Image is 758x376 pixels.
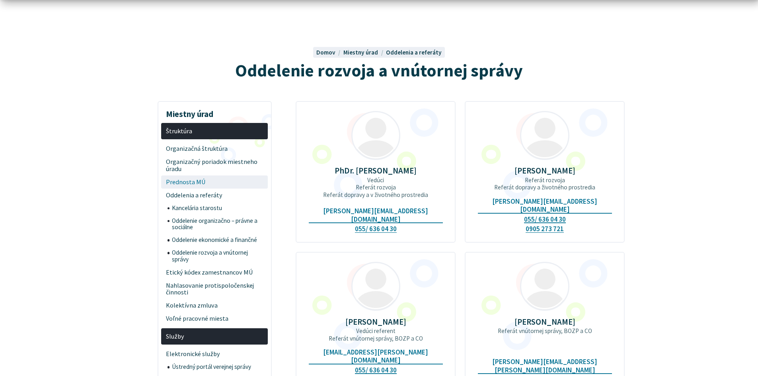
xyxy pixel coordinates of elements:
span: Oddelenie ekonomické a finančné [172,234,263,247]
span: Organizačná štruktúra [166,142,263,155]
a: Kancelária starostu [168,202,268,214]
p: Referát rozvoja Referát dopravy a životného prostredia [478,177,612,191]
a: [PERSON_NAME][EMAIL_ADDRESS][DOMAIN_NAME] [309,207,443,223]
h3: Miestny úrad [161,103,268,120]
a: Organizačná štruktúra [161,142,268,155]
span: Organizačný poriadok miestneho úradu [166,155,263,175]
span: Domov [316,49,335,56]
a: 055/ 636 04 30 [524,215,566,224]
span: Oddelenie organizačno – právne a sociálne [172,214,263,234]
a: [PERSON_NAME][EMAIL_ADDRESS][PERSON_NAME][DOMAIN_NAME] [478,358,612,374]
a: Oddelenia a referáty [386,49,442,56]
span: Služby [166,330,263,343]
a: Organizačný poriadok miestneho úradu [161,155,268,175]
span: Voľné pracovné miesta [166,312,263,325]
a: Miestny úrad [343,49,386,56]
a: [EMAIL_ADDRESS][PERSON_NAME][DOMAIN_NAME] [309,348,443,364]
a: Voľné pracovné miesta [161,312,268,325]
span: Ústredný portál verejnej správy [172,360,263,373]
span: Oddelenie rozvoja a vnútornej správy [235,59,523,81]
a: Etický kódex zamestnancov MÚ [161,266,268,279]
p: [PERSON_NAME] [478,166,612,175]
p: [PERSON_NAME] [309,317,443,326]
a: 055/ 636 04 30 [355,366,397,374]
a: Štruktúra [161,123,268,139]
span: Etický kódex zamestnancov MÚ [166,266,263,279]
span: Oddelenia a referáty [166,189,263,202]
a: Prednosta MÚ [161,175,268,189]
a: Domov [316,49,343,56]
span: Kolektívna zmluva [166,299,263,312]
span: Elektronické služby [166,347,263,360]
a: Oddelenie ekonomické a finančné [168,234,268,247]
a: Ústredný portál verejnej správy [168,360,268,373]
a: Kolektívna zmluva [161,299,268,312]
a: [PERSON_NAME][EMAIL_ADDRESS][DOMAIN_NAME] [478,197,612,214]
a: Oddelenia a referáty [161,189,268,202]
a: Oddelenie organizačno – právne a sociálne [168,214,268,234]
a: Oddelenie rozvoja a vnútornej správy [168,246,268,266]
a: 0905 273 721 [526,225,564,233]
span: Miestny úrad [343,49,378,56]
p: [PERSON_NAME] [478,317,612,326]
span: Oddelenie rozvoja a vnútornej správy [172,246,263,266]
a: Nahlasovanie protispoločenskej činnosti [161,279,268,299]
span: Prednosta MÚ [166,175,263,189]
a: 055/ 636 04 30 [355,225,397,233]
p: Vedúci Referát rozvoja Referát dopravy a v životného prostredia [309,177,443,199]
a: Elektronické služby [161,347,268,360]
span: Štruktúra [166,125,263,138]
span: Nahlasovanie protispoločenskej činnosti [166,279,263,299]
p: Referát vnútornej správy, BOZP a CO [478,327,612,335]
p: Vedúci referent Referát vnútornej správy, BOZP a CO [309,327,443,342]
p: PhDr. [PERSON_NAME] [309,166,443,175]
span: Kancelária starostu [172,202,263,214]
a: Služby [161,328,268,345]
